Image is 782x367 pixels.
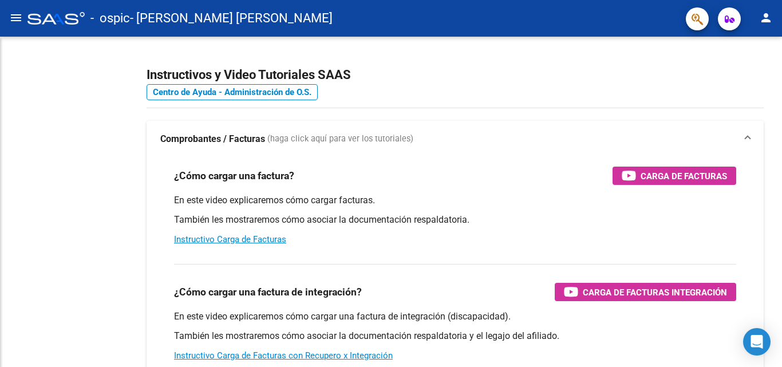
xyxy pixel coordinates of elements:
[130,6,333,31] span: - [PERSON_NAME] [PERSON_NAME]
[147,84,318,100] a: Centro de Ayuda - Administración de O.S.
[613,167,736,185] button: Carga de Facturas
[174,310,736,323] p: En este video explicaremos cómo cargar una factura de integración (discapacidad).
[147,121,764,157] mat-expansion-panel-header: Comprobantes / Facturas (haga click aquí para ver los tutoriales)
[759,11,773,25] mat-icon: person
[160,133,265,145] strong: Comprobantes / Facturas
[743,328,771,356] div: Open Intercom Messenger
[174,168,294,184] h3: ¿Cómo cargar una factura?
[147,64,764,86] h2: Instructivos y Video Tutoriales SAAS
[174,350,393,361] a: Instructivo Carga de Facturas con Recupero x Integración
[555,283,736,301] button: Carga de Facturas Integración
[9,11,23,25] mat-icon: menu
[641,169,727,183] span: Carga de Facturas
[174,284,362,300] h3: ¿Cómo cargar una factura de integración?
[174,330,736,342] p: También les mostraremos cómo asociar la documentación respaldatoria y el legajo del afiliado.
[174,194,736,207] p: En este video explicaremos cómo cargar facturas.
[90,6,130,31] span: - ospic
[583,285,727,299] span: Carga de Facturas Integración
[174,234,286,244] a: Instructivo Carga de Facturas
[267,133,413,145] span: (haga click aquí para ver los tutoriales)
[174,214,736,226] p: También les mostraremos cómo asociar la documentación respaldatoria.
